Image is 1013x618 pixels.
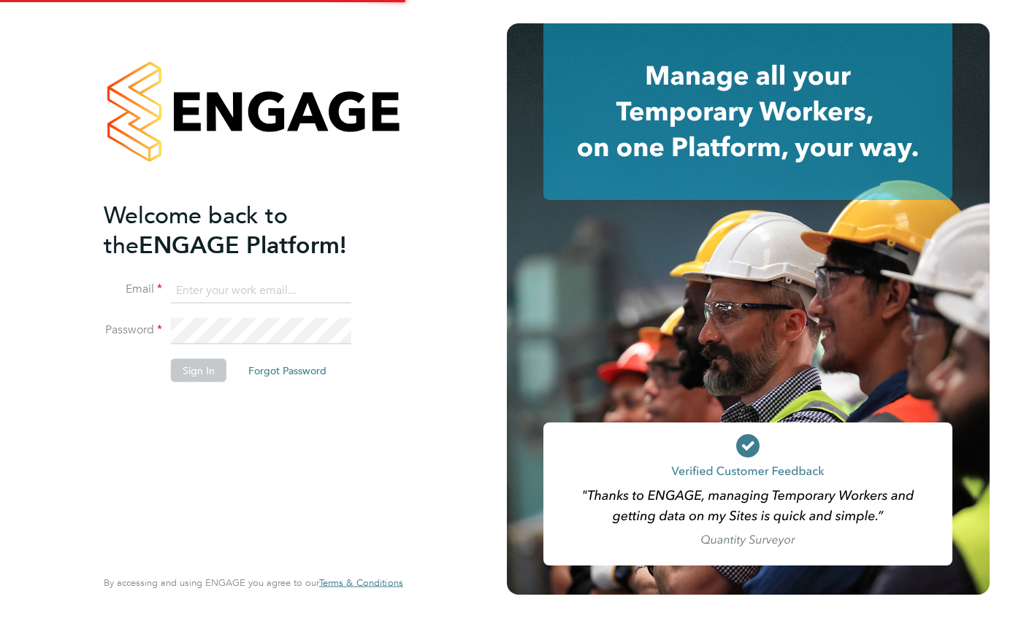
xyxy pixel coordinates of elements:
a: Terms & Conditions [319,577,403,589]
button: Sign In [171,359,226,382]
span: By accessing and using ENGAGE you agree to our [104,576,403,589]
h2: ENGAGE Platform! [104,200,389,260]
span: Terms & Conditions [319,576,403,589]
label: Email [104,282,162,297]
label: Password [104,322,162,338]
input: Enter your work email... [171,277,351,304]
button: Forgot Password [237,359,338,382]
span: Welcome back to the [104,201,288,259]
